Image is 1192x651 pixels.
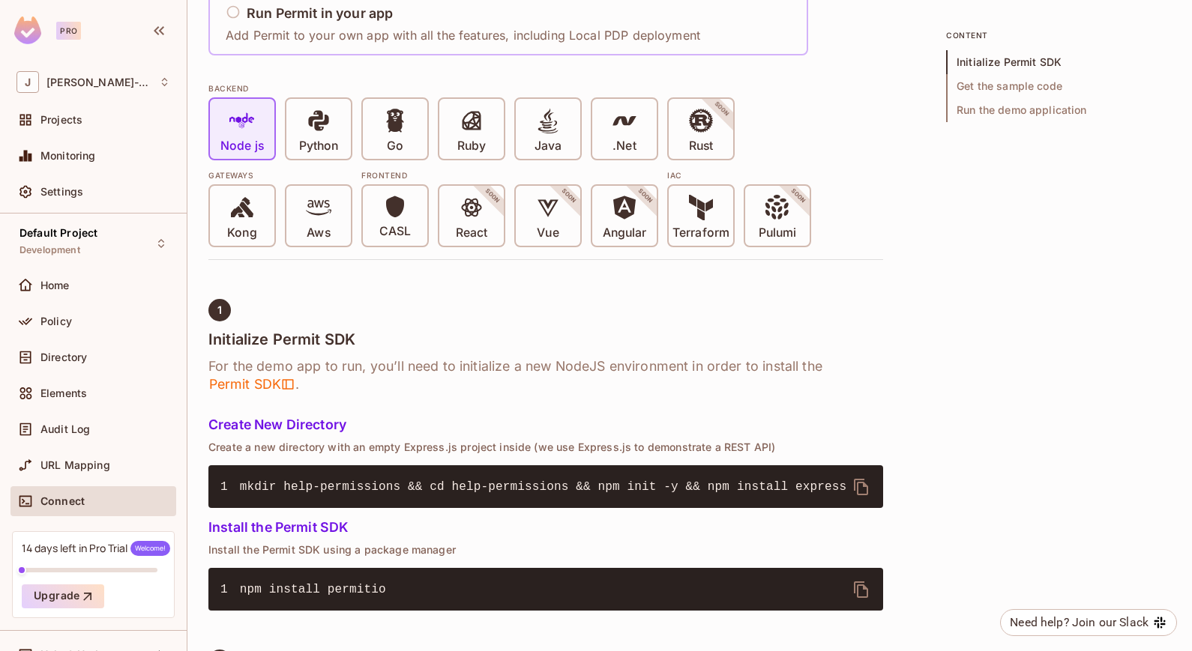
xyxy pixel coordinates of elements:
[40,495,85,507] span: Connect
[946,74,1171,98] span: Get the sample code
[40,459,110,471] span: URL Mapping
[247,6,393,21] h5: Run Permit in your app
[361,169,658,181] div: Frontend
[769,167,828,225] span: SOON
[22,541,170,556] div: 14 days left in Pro Trial
[463,167,522,225] span: SOON
[40,423,90,435] span: Audit Log
[226,27,700,43] p: Add Permit to your own app with all the features, including Local PDP deployment
[535,139,562,154] p: Java
[208,417,883,432] h5: Create New Directory
[208,441,883,453] p: Create a new directory with an empty Express.js project inside (we use Express.js to demonstrate ...
[40,186,83,198] span: Settings
[387,139,403,154] p: Go
[843,469,879,505] button: delete
[130,541,170,556] span: Welcome!
[40,150,96,162] span: Monitoring
[220,478,240,496] span: 1
[240,583,386,596] span: npm install permitio
[208,330,883,348] h4: Initialize Permit SDK
[616,167,675,225] span: SOON
[537,225,559,240] p: Vue
[208,544,883,556] p: Install the Permit SDK using a package manager
[208,169,352,181] div: Gateways
[220,139,264,154] p: Node js
[1010,614,1149,632] div: Need help? Join our Slack
[208,357,883,393] h6: For the demo app to run, you’ll need to initialize a new NodeJS environment in order to install t...
[946,50,1171,74] span: Initialize Permit SDK
[307,225,330,240] p: Aws
[299,139,338,154] p: Python
[693,80,751,139] span: SOON
[208,520,883,535] h5: Install the Permit SDK
[208,82,883,94] div: BACKEND
[540,167,598,225] span: SOON
[612,139,636,154] p: .Net
[22,584,104,608] button: Upgrade
[759,225,796,240] p: Pulumi
[19,227,97,239] span: Default Project
[603,225,647,240] p: Angular
[40,279,70,291] span: Home
[46,76,151,88] span: Workspace: John-823
[379,224,411,239] p: CASL
[240,480,846,494] span: mkdir help-permissions && cd help-permissions && npm init -y && npm install express
[14,16,41,44] img: SReyMgAAAABJRU5ErkJggg==
[19,244,80,256] span: Development
[40,114,82,126] span: Projects
[946,29,1171,41] p: content
[16,71,39,93] span: J
[457,139,486,154] p: Ruby
[689,139,713,154] p: Rust
[40,351,87,363] span: Directory
[667,169,811,181] div: IAC
[40,387,87,399] span: Elements
[843,572,879,608] button: delete
[456,225,487,240] p: React
[217,304,222,316] span: 1
[40,315,72,327] span: Policy
[672,225,729,240] p: Terraform
[946,98,1171,122] span: Run the demo application
[227,225,256,240] p: Kong
[220,581,240,599] span: 1
[56,22,81,40] div: Pro
[208,375,295,393] span: Permit SDK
